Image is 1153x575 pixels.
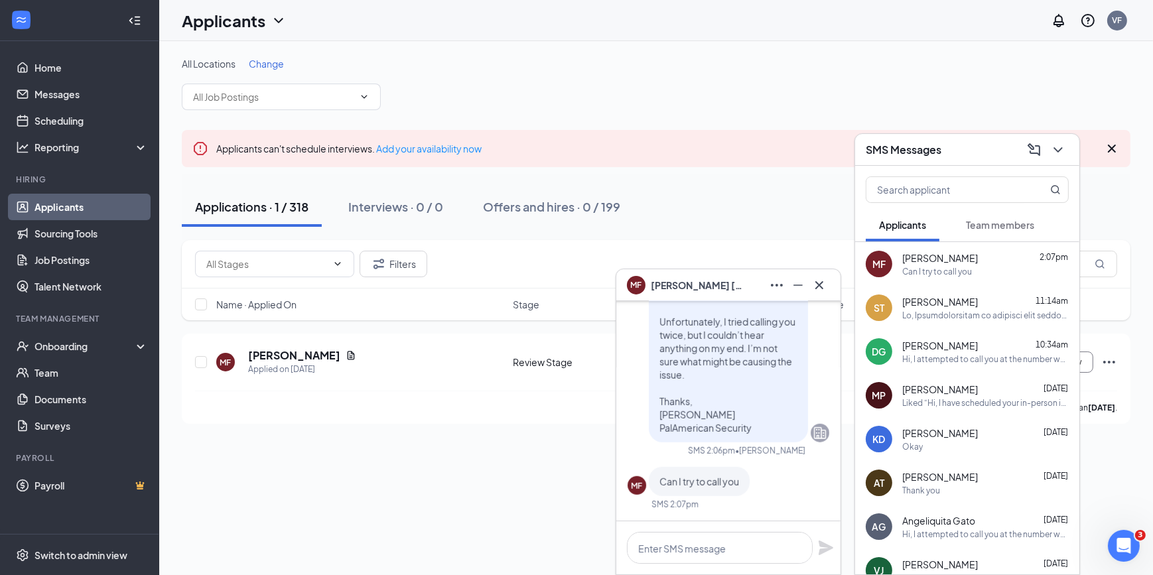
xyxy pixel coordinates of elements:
div: MF [220,357,232,368]
div: Hiring [16,174,145,185]
button: ChevronDown [1048,139,1069,160]
div: Applied on [DATE] [248,363,356,376]
svg: Cross [1104,141,1120,157]
span: Team members [966,219,1034,231]
div: Review Stage [513,355,657,369]
a: Sourcing Tools [34,220,148,247]
iframe: Intercom live chat [1108,530,1140,562]
span: [PERSON_NAME] [902,558,978,571]
div: MF [632,480,643,491]
div: KD [873,432,886,446]
svg: WorkstreamLogo [15,13,28,27]
div: Offers and hires · 0 / 199 [483,198,620,215]
span: 2:07pm [1040,252,1068,262]
span: [PERSON_NAME] [902,295,978,308]
div: Reporting [34,141,149,154]
span: [DATE] [1044,383,1068,393]
div: MF [872,257,886,271]
button: ComposeMessage [1024,139,1045,160]
svg: Collapse [128,14,141,27]
span: [PERSON_NAME] [PERSON_NAME] [651,278,744,292]
span: [DATE] [1044,558,1068,568]
svg: Cross [811,277,827,293]
span: Can I try to call you [659,476,739,487]
div: Okay [902,441,923,452]
svg: ComposeMessage [1026,142,1042,158]
input: All Stages [206,257,327,271]
div: AT [874,476,884,489]
div: VF [1113,15,1122,26]
svg: Settings [16,548,29,562]
svg: MagnifyingGlass [1095,259,1105,269]
svg: UserCheck [16,340,29,353]
div: ST [874,301,884,314]
svg: Notifications [1051,13,1067,29]
svg: ChevronDown [332,259,343,269]
div: Hi, I attempted to call you at the number we have on file, [PHONE_NUMBER], for your scheduled pho... [902,353,1069,365]
div: Hi, I attempted to call you at the number we have on file, [PHONE_NUMBER], for your scheduled pho... [902,529,1069,540]
span: 3 [1135,530,1146,541]
a: Messages [34,81,148,107]
svg: QuestionInfo [1080,13,1096,29]
svg: Filter [371,256,387,272]
a: PayrollCrown [34,472,148,499]
div: Interviews · 0 / 0 [348,198,443,215]
a: Team [34,359,148,386]
svg: Document [346,350,356,361]
span: [PERSON_NAME] [902,470,978,483]
div: Can I try to call you [902,266,972,277]
span: 11:14am [1036,296,1068,306]
svg: Company [812,425,828,441]
div: MP [872,389,886,402]
div: Thank you [902,485,940,496]
div: Payroll [16,452,145,464]
span: [PERSON_NAME] [902,339,978,352]
a: Surveys [34,413,148,439]
div: Onboarding [34,340,137,353]
span: [DATE] [1044,471,1068,481]
h1: Applicants [182,9,265,32]
span: [DATE] [1044,427,1068,437]
div: AG [872,520,886,533]
div: Team Management [16,313,145,324]
span: Name · Applied On [216,298,297,311]
svg: Minimize [790,277,806,293]
svg: ChevronDown [271,13,287,29]
span: Stage [513,298,539,311]
span: [PERSON_NAME] [902,251,978,265]
a: Applicants [34,194,148,220]
a: Home [34,54,148,81]
b: [DATE] [1088,403,1115,413]
svg: Ellipses [1101,354,1117,370]
input: All Job Postings [193,90,354,104]
svg: Analysis [16,141,29,154]
svg: Plane [818,540,834,556]
a: Scheduling [34,107,148,134]
div: Liked “Hi, I have scheduled your in-person interview with [PERSON_NAME] at our [GEOGRAPHIC_DATA].... [902,397,1069,409]
button: Minimize [787,275,809,296]
div: Lo, Ipsumdolorsitam co adipisci elit seddoeiusm temp IncIdiduntu Laboreet! D’ma aliq enim admi ve... [902,310,1069,321]
a: Job Postings [34,247,148,273]
span: Applicants can't schedule interviews. [216,143,482,155]
a: Documents [34,386,148,413]
div: SMS 2:06pm [688,445,735,456]
h5: [PERSON_NAME] [248,348,340,363]
svg: ChevronDown [1050,142,1066,158]
span: Angeliquita Gato [902,514,975,527]
svg: Error [192,141,208,157]
button: Cross [809,275,830,296]
span: All Locations [182,58,236,70]
svg: Ellipses [769,277,785,293]
svg: MagnifyingGlass [1050,184,1061,195]
span: • [PERSON_NAME] [735,445,805,456]
span: [PERSON_NAME] [902,426,978,440]
div: DG [872,345,886,358]
button: Filter Filters [360,251,427,277]
div: SMS 2:07pm [651,499,699,510]
svg: ChevronDown [359,92,370,102]
div: Applications · 1 / 318 [195,198,308,215]
a: Add your availability now [376,143,482,155]
span: [PERSON_NAME] [902,383,978,396]
a: Talent Network [34,273,148,300]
